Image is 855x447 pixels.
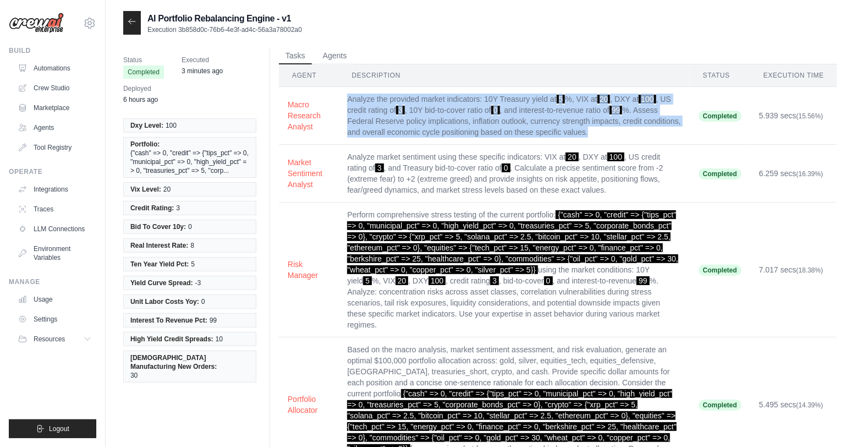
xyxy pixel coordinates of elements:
[130,204,174,212] span: Credit Rating:
[130,353,247,371] span: [DEMOGRAPHIC_DATA] Manufacturing New Orders:
[130,185,161,194] span: Vix Level:
[9,277,96,286] div: Manage
[210,316,217,325] span: 99
[130,279,193,287] span: Yield Curve Spread:
[130,222,186,231] span: Bid To Cover 10y:
[188,222,192,231] span: 0
[147,12,302,25] h2: AI Portfolio Rebalancing Engine - v1
[9,46,96,55] div: Build
[797,112,824,120] span: (15.56%)
[544,276,553,285] span: 0
[147,25,302,34] p: Execution 3b858d0c-76b6-4e3f-ad4c-56a3a78002a0
[607,152,624,161] span: 100
[123,54,164,66] span: Status
[13,79,96,97] a: Crew Studio
[396,106,405,115] span: 3
[375,163,384,172] span: 3
[288,259,330,281] button: Risk Manager
[123,96,158,103] time: September 13, 2025 at 22:03 CST
[557,95,566,103] span: 5
[130,297,199,306] span: Unit Labor Costs Yoy:
[338,87,689,145] td: Analyze the provided market indicators: 10Y Treasury yield at %, VIX at , DXY at , US credit rati...
[13,119,96,137] a: Agents
[396,276,409,285] span: 20
[166,121,177,130] span: 100
[490,276,499,285] span: 3
[491,106,500,115] span: 0
[288,394,330,416] button: Portfolio Allocator
[699,400,742,411] span: Completed
[363,276,372,285] span: 5
[163,185,171,194] span: 20
[338,64,689,87] th: Description
[502,163,511,172] span: 0
[598,95,611,103] span: 20
[190,241,194,250] span: 8
[216,335,223,344] span: 10
[130,241,188,250] span: Real Interest Rate:
[123,66,164,79] span: Completed
[610,106,623,115] span: 99
[699,265,742,276] span: Completed
[201,297,205,306] span: 0
[130,140,160,149] span: Portfolio:
[338,145,689,203] td: Analyze market sentiment using these specific indicators: VIX at , DXY at , US credit rating of ,...
[9,167,96,176] div: Operate
[750,87,837,145] td: 5.939 secs
[130,335,213,344] span: High Yield Credit Spreads:
[750,64,837,87] th: Execution Time
[750,203,837,337] td: 7.017 secs
[123,83,158,94] span: Deployed
[13,240,96,266] a: Environment Variables
[288,157,330,190] button: Market Sentiment Analyst
[9,419,96,438] button: Logout
[338,203,689,337] td: Perform comprehensive stress testing of the current portfolio: using the market conditions: 10Y y...
[176,204,180,212] span: 3
[182,67,223,75] time: September 14, 2025 at 04:21 CST
[288,99,330,132] button: Macro Research Analyst
[699,111,742,122] span: Completed
[699,168,742,179] span: Completed
[279,48,312,64] button: Tasks
[797,266,824,274] span: (18.38%)
[13,330,96,348] button: Resources
[130,316,207,325] span: Interest To Revenue Pct:
[34,335,65,344] span: Resources
[49,424,69,433] span: Logout
[130,121,163,130] span: Dxy Level:
[13,181,96,198] a: Integrations
[191,260,195,269] span: 5
[13,99,96,117] a: Marketplace
[566,152,579,161] span: 20
[182,54,223,66] span: Executed
[316,48,354,64] button: Agents
[130,260,189,269] span: Ten Year Yield Pct:
[13,310,96,328] a: Settings
[750,145,837,203] td: 6.259 secs
[690,64,750,87] th: Status
[9,13,64,34] img: Logo
[13,59,96,77] a: Automations
[13,291,96,308] a: Usage
[797,401,824,409] span: (14.39%)
[429,276,446,285] span: 100
[130,371,138,380] span: 30
[130,149,249,175] span: {"cash" => 0, "credit" => {"tips_pct" => 0, "municipal_pct" => 0, "high_yield_pct" => 0, "treasur...
[637,276,650,285] span: 99
[13,220,96,238] a: LLM Connections
[639,95,656,103] span: 100
[797,170,824,178] span: (16.39%)
[13,139,96,156] a: Tool Registry
[279,64,338,87] th: Agent
[195,279,201,287] span: -3
[13,200,96,218] a: Traces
